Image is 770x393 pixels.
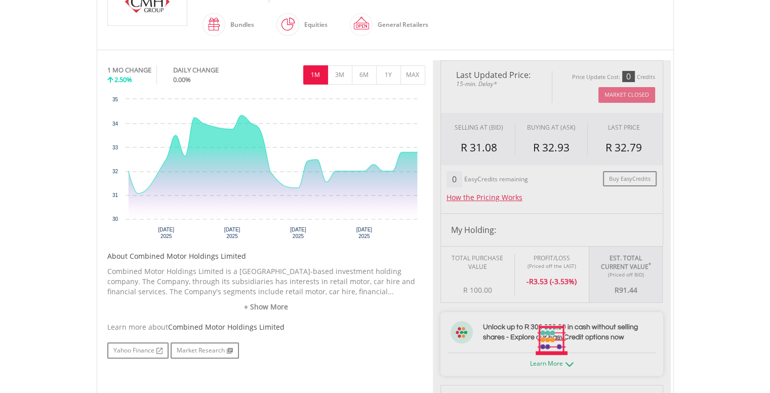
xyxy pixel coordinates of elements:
[173,65,253,75] div: DAILY CHANGE
[158,227,174,239] text: [DATE] 2025
[107,65,151,75] div: 1 MO CHANGE
[224,227,240,239] text: [DATE] 2025
[112,216,118,222] text: 30
[112,145,118,150] text: 33
[303,65,328,85] button: 1M
[107,302,425,312] a: + Show More
[376,65,401,85] button: 1Y
[290,227,306,239] text: [DATE] 2025
[107,322,425,332] div: Learn more about
[112,192,118,198] text: 31
[107,342,169,359] a: Yahoo Finance
[373,13,428,37] div: General Retailers
[107,94,425,246] svg: Interactive chart
[225,13,254,37] div: Bundles
[107,251,425,261] h5: About Combined Motor Holdings Limited
[356,227,372,239] text: [DATE] 2025
[112,121,118,127] text: 34
[168,322,285,332] span: Combined Motor Holdings Limited
[107,266,425,297] p: Combined Motor Holdings Limited is a [GEOGRAPHIC_DATA]-based investment holding company. The Comp...
[328,65,352,85] button: 3M
[114,75,132,84] span: 2.50%
[112,169,118,174] text: 32
[171,342,239,359] a: Market Research
[107,94,425,246] div: Chart. Highcharts interactive chart.
[112,97,118,102] text: 35
[173,75,191,84] span: 0.00%
[352,65,377,85] button: 6M
[400,65,425,85] button: MAX
[299,13,328,37] div: Equities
